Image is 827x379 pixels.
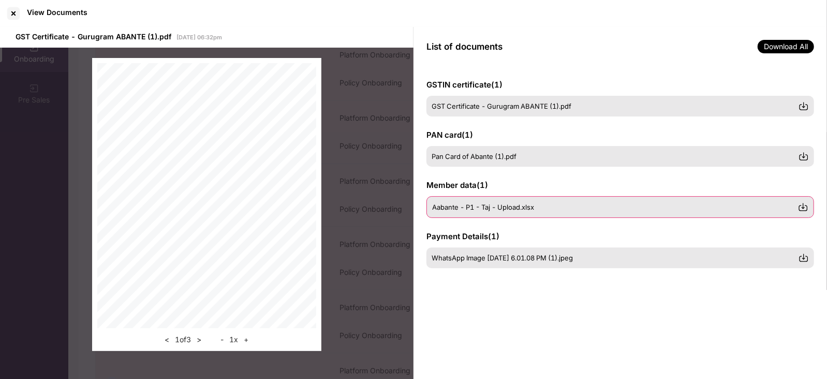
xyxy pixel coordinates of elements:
[161,333,172,346] button: <
[176,34,222,41] span: [DATE] 06:32pm
[426,180,488,190] span: Member data ( 1 )
[798,202,808,212] img: svg+xml;base64,PHN2ZyBpZD0iRG93bmxvYWQtMzJ4MzIiIHhtbG5zPSJodHRwOi8vd3d3LnczLm9yZy8yMDAwL3N2ZyIgd2...
[426,130,473,140] span: PAN card ( 1 )
[217,333,227,346] button: -
[426,80,503,90] span: GSTIN certificate ( 1 )
[799,151,809,162] img: svg+xml;base64,PHN2ZyBpZD0iRG93bmxvYWQtMzJ4MzIiIHhtbG5zPSJodHRwOi8vd3d3LnczLm9yZy8yMDAwL3N2ZyIgd2...
[217,333,252,346] div: 1 x
[432,254,573,262] span: WhatsApp Image [DATE] 6.01.08 PM (1).jpeg
[799,101,809,111] img: svg+xml;base64,PHN2ZyBpZD0iRG93bmxvYWQtMzJ4MzIiIHhtbG5zPSJodHRwOi8vd3d3LnczLm9yZy8yMDAwL3N2ZyIgd2...
[799,253,809,263] img: svg+xml;base64,PHN2ZyBpZD0iRG93bmxvYWQtMzJ4MzIiIHhtbG5zPSJodHRwOi8vd3d3LnczLm9yZy8yMDAwL3N2ZyIgd2...
[426,231,499,241] span: Payment Details ( 1 )
[161,333,204,346] div: 1 of 3
[758,40,814,53] span: Download All
[16,32,171,41] span: GST Certificate - Gurugram ABANTE (1).pdf
[241,333,252,346] button: +
[432,203,534,211] span: Aabante - P1 - Taj - Upload.xlsx
[27,8,87,17] div: View Documents
[432,102,571,110] span: GST Certificate - Gurugram ABANTE (1).pdf
[426,41,503,52] span: List of documents
[432,152,516,161] span: Pan Card of Abante (1).pdf
[194,333,204,346] button: >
